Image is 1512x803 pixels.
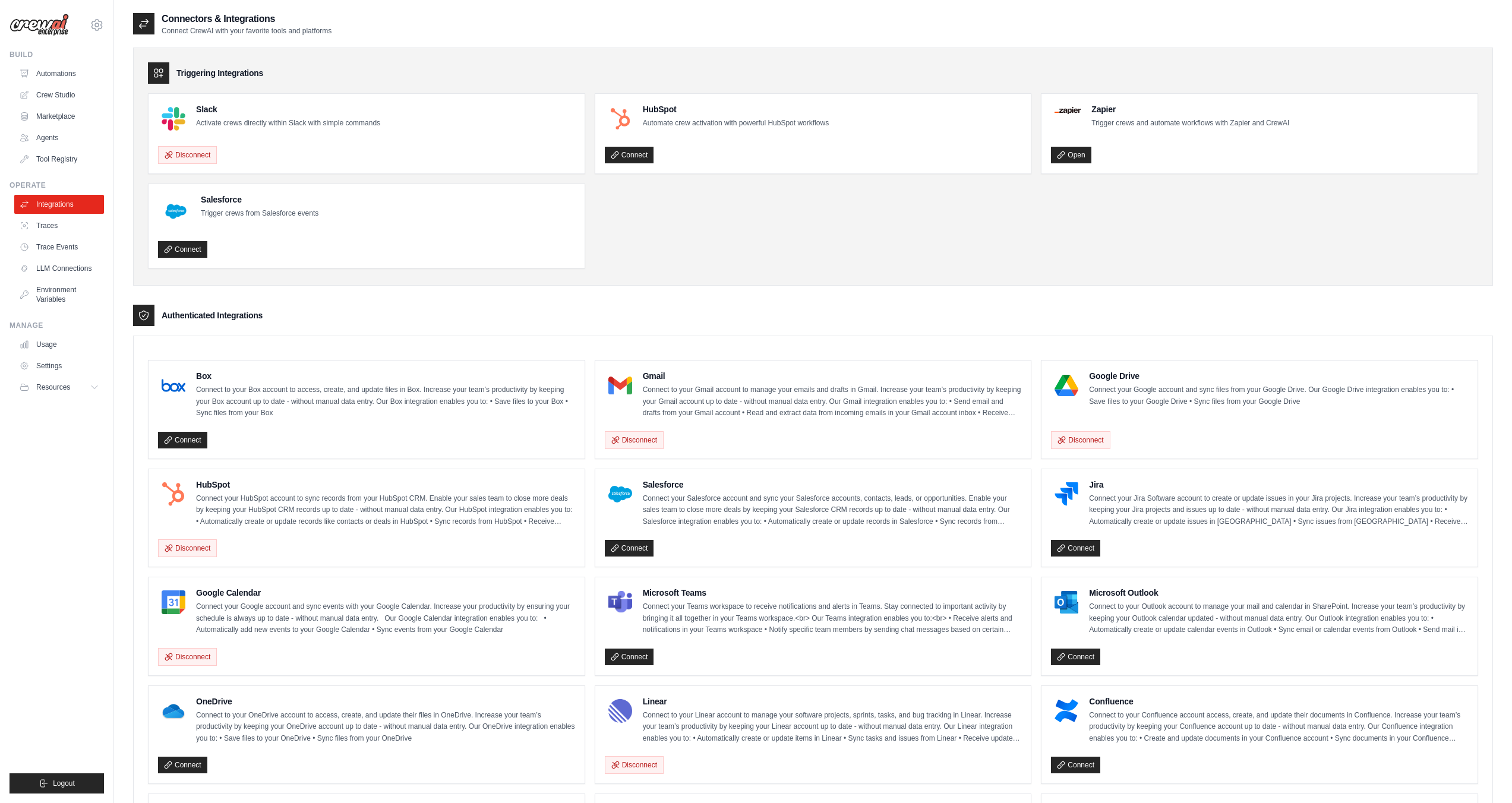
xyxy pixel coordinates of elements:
[14,356,104,375] a: Settings
[608,374,632,397] img: Gmail Logo
[176,67,263,79] h3: Triggering Integrations
[643,587,1022,599] h4: Microsoft Teams
[1055,699,1078,723] img: Confluence Logo
[605,431,664,449] button: Disconnect
[14,64,104,83] a: Automations
[643,384,1022,419] p: Connect to your Gmail account to manage your emails and drafts in Gmail. Increase your team’s pro...
[196,370,575,382] h4: Box
[14,378,104,397] button: Resources
[643,118,829,129] p: Automate crew activation with powerful HubSpot workflows
[1051,649,1100,665] a: Connect
[608,482,632,506] img: Salesforce Logo
[196,118,380,129] p: Activate crews directly within Slack with simple commands
[14,128,104,147] a: Agents
[14,280,104,309] a: Environment Variables
[643,601,1022,636] p: Connect your Teams workspace to receive notifications and alerts in Teams. Stay connected to impo...
[608,590,632,614] img: Microsoft Teams Logo
[605,756,664,774] button: Disconnect
[158,757,207,773] a: Connect
[1051,147,1091,163] a: Open
[196,103,380,115] h4: Slack
[162,107,185,131] img: Slack Logo
[1089,370,1468,382] h4: Google Drive
[158,146,217,164] button: Disconnect
[162,482,185,506] img: HubSpot Logo
[1051,757,1100,773] a: Connect
[1055,590,1078,614] img: Microsoft Outlook Logo
[14,107,104,126] a: Marketplace
[1055,374,1078,397] img: Google Drive Logo
[201,208,318,220] p: Trigger crews from Salesforce events
[196,384,575,419] p: Connect to your Box account to access, create, and update files in Box. Increase your team’s prod...
[196,601,575,636] p: Connect your Google account and sync events with your Google Calendar. Increase your productivity...
[162,374,185,397] img: Box Logo
[14,195,104,214] a: Integrations
[158,432,207,448] a: Connect
[605,649,654,665] a: Connect
[14,86,104,105] a: Crew Studio
[1089,695,1468,707] h4: Confluence
[162,26,332,36] p: Connect CrewAI with your favorite tools and platforms
[643,695,1022,707] h4: Linear
[14,216,104,235] a: Traces
[10,14,69,36] img: Logo
[643,479,1022,491] h4: Salesforce
[53,779,75,788] span: Logout
[158,241,207,258] a: Connect
[36,382,70,392] span: Resources
[1089,601,1468,636] p: Connect to your Outlook account to manage your mail and calendar in SharePoint. Increase your tea...
[643,493,1022,528] p: Connect your Salesforce account and sync your Salesforce accounts, contacts, leads, or opportunit...
[158,648,217,666] button: Disconnect
[10,321,104,330] div: Manage
[608,699,632,723] img: Linear Logo
[162,699,185,723] img: OneDrive Logo
[14,238,104,257] a: Trace Events
[196,493,575,528] p: Connect your HubSpot account to sync records from your HubSpot CRM. Enable your sales team to clo...
[162,197,190,226] img: Salesforce Logo
[162,309,263,321] h3: Authenticated Integrations
[1089,479,1468,491] h4: Jira
[14,259,104,278] a: LLM Connections
[1055,482,1078,506] img: Jira Logo
[196,710,575,745] p: Connect to your OneDrive account to access, create, and update their files in OneDrive. Increase ...
[1089,587,1468,599] h4: Microsoft Outlook
[1051,540,1100,557] a: Connect
[1091,103,1289,115] h4: Zapier
[1089,710,1468,745] p: Connect to your Confluence account access, create, and update their documents in Confluence. Incr...
[643,710,1022,745] p: Connect to your Linear account to manage your software projects, sprints, tasks, and bug tracking...
[10,773,104,793] button: Logout
[10,50,104,59] div: Build
[10,181,104,190] div: Operate
[643,103,829,115] h4: HubSpot
[196,695,575,707] h4: OneDrive
[605,540,654,557] a: Connect
[1055,107,1081,114] img: Zapier Logo
[608,107,632,131] img: HubSpot Logo
[1089,384,1468,407] p: Connect your Google account and sync files from your Google Drive. Our Google Drive integration e...
[643,370,1022,382] h4: Gmail
[1091,118,1289,129] p: Trigger crews and automate workflows with Zapier and CrewAI
[162,590,185,614] img: Google Calendar Logo
[162,12,332,26] h2: Connectors & Integrations
[1089,493,1468,528] p: Connect your Jira Software account to create or update issues in your Jira projects. Increase you...
[196,587,575,599] h4: Google Calendar
[201,194,318,206] h4: Salesforce
[158,539,217,557] button: Disconnect
[14,150,104,169] a: Tool Registry
[605,147,654,163] a: Connect
[196,479,575,491] h4: HubSpot
[14,335,104,354] a: Usage
[1051,431,1110,449] button: Disconnect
